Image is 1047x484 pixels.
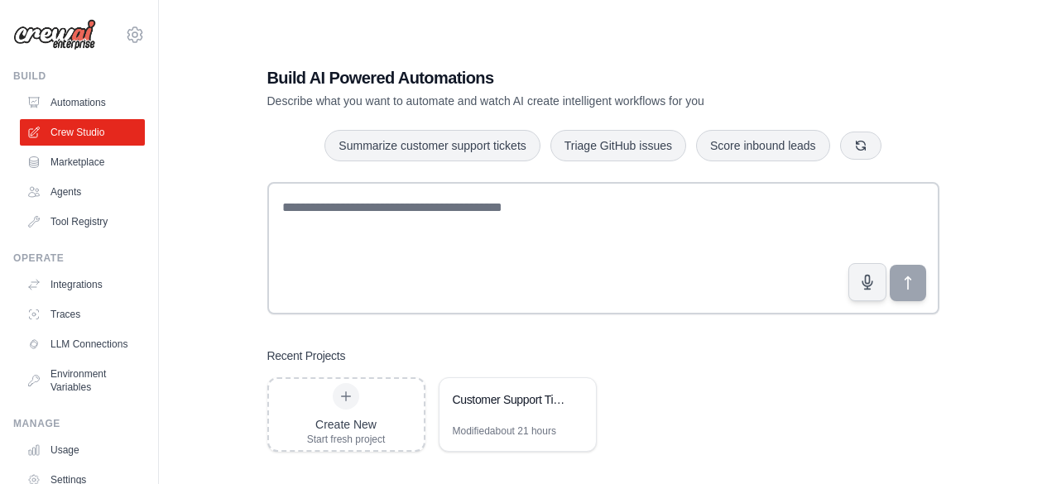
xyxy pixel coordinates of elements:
[840,132,881,160] button: Get new suggestions
[307,416,386,433] div: Create New
[453,391,566,408] div: Customer Support Ticket Automation
[267,66,824,89] h1: Build AI Powered Automations
[267,93,824,109] p: Describe what you want to automate and watch AI create intelligent workflows for you
[848,263,886,301] button: Click to speak your automation idea
[20,301,145,328] a: Traces
[20,208,145,235] a: Tool Registry
[20,361,145,400] a: Environment Variables
[20,149,145,175] a: Marketplace
[20,437,145,463] a: Usage
[324,130,540,161] button: Summarize customer support tickets
[13,252,145,265] div: Operate
[550,130,686,161] button: Triage GitHub issues
[696,130,830,161] button: Score inbound leads
[20,331,145,357] a: LLM Connections
[13,69,145,83] div: Build
[20,271,145,298] a: Integrations
[13,417,145,430] div: Manage
[20,89,145,116] a: Automations
[267,347,346,364] h3: Recent Projects
[307,433,386,446] div: Start fresh project
[20,179,145,205] a: Agents
[13,19,96,50] img: Logo
[20,119,145,146] a: Crew Studio
[453,424,556,438] div: Modified about 21 hours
